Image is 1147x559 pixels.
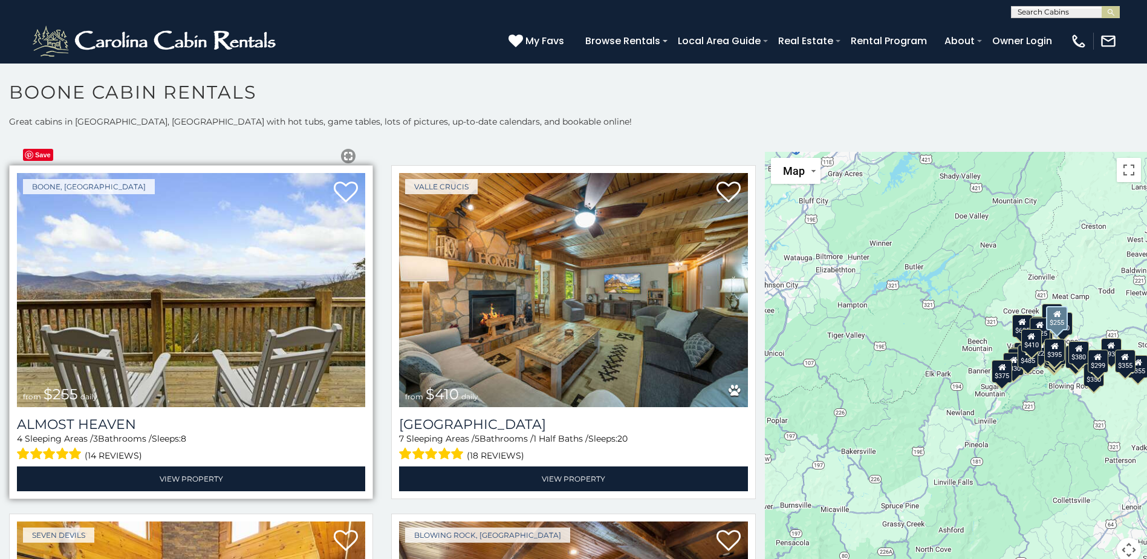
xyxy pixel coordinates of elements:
a: Local Area Guide [672,30,767,51]
span: (18 reviews) [467,448,524,463]
a: Almost Heaven from $255 daily [17,173,365,407]
a: About [938,30,981,51]
img: mail-regular-white.png [1100,33,1117,50]
a: [GEOGRAPHIC_DATA] [399,416,747,433]
a: Boone, [GEOGRAPHIC_DATA] [23,179,155,194]
a: Add to favorites [716,180,741,206]
span: from [23,392,41,401]
a: Blowing Rock, [GEOGRAPHIC_DATA] [405,528,570,543]
a: Seven Devils [23,528,94,543]
div: $355 [1115,350,1136,373]
a: Add to favorites [716,529,741,554]
a: My Favs [509,33,567,49]
span: daily [461,392,478,401]
div: $350 [1084,364,1104,387]
div: $330 [1003,353,1024,376]
span: 1 Half Baths / [533,433,588,444]
div: $320 [1042,304,1062,327]
span: Map [783,165,805,177]
img: phone-regular-white.png [1070,33,1087,50]
a: Add to favorites [334,529,358,554]
img: Almost Heaven [17,173,365,407]
span: 5 [475,433,479,444]
span: Save [23,149,53,161]
span: daily [80,392,97,401]
div: $410 [1021,329,1042,352]
div: $425 [1030,318,1050,341]
button: Change map style [771,158,820,184]
span: $255 [44,385,78,403]
span: My Favs [525,33,564,48]
a: Browse Rentals [579,30,666,51]
div: $299 [1087,350,1108,373]
span: $410 [426,385,459,403]
div: $255 [1046,306,1068,330]
div: $395 [1044,339,1065,362]
span: 4 [17,433,22,444]
span: 8 [181,433,186,444]
div: $485 [1018,345,1038,368]
a: Add to favorites [334,180,358,206]
span: from [405,392,423,401]
div: $210 [1032,324,1053,347]
span: 7 [399,433,404,444]
h3: Mountainside Lodge [399,416,747,433]
div: $930 [1101,338,1122,361]
a: Mountainside Lodge from $410 daily [399,173,747,407]
a: Real Estate [772,30,839,51]
span: 20 [617,433,628,444]
div: $565 [1030,316,1050,339]
span: (14 reviews) [85,448,142,463]
div: $635 [1012,315,1033,338]
div: Sleeping Areas / Bathrooms / Sleeps: [17,433,365,463]
a: Valle Crucis [405,179,478,194]
a: Owner Login [986,30,1058,51]
div: $380 [1068,341,1089,364]
img: Mountainside Lodge [399,173,747,407]
div: $375 [992,360,1012,383]
a: View Property [17,466,365,491]
div: Sleeping Areas / Bathrooms / Sleeps: [399,433,747,463]
a: Rental Program [845,30,933,51]
button: Toggle fullscreen view [1117,158,1141,182]
span: 3 [93,433,98,444]
a: Almost Heaven [17,416,365,433]
a: View Property [399,466,747,491]
img: White-1-2.png [30,23,281,59]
